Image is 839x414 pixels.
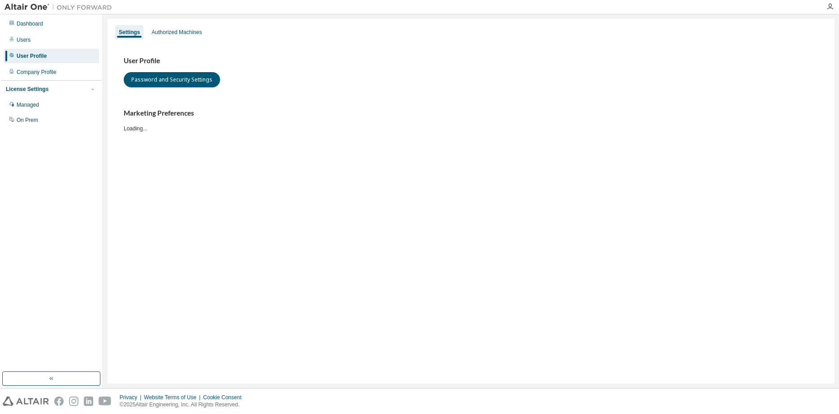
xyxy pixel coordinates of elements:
img: linkedin.svg [84,397,93,406]
img: instagram.svg [69,397,78,406]
div: Privacy [120,394,144,401]
button: Password and Security Settings [124,72,220,87]
div: Company Profile [17,69,56,76]
img: altair_logo.svg [3,397,49,406]
div: Loading... [124,109,818,132]
h3: Marketing Preferences [124,109,818,118]
div: Dashboard [17,20,43,27]
img: Altair One [4,3,117,12]
img: youtube.svg [99,397,112,406]
h3: User Profile [124,56,818,65]
div: Users [17,36,30,43]
div: Managed [17,101,39,108]
div: Authorized Machines [151,29,202,36]
div: Website Terms of Use [144,394,203,401]
div: Cookie Consent [203,394,247,401]
div: Settings [119,29,140,36]
p: © 2025 Altair Engineering, Inc. All Rights Reserved. [120,401,247,409]
div: User Profile [17,52,47,60]
div: On Prem [17,116,38,124]
div: License Settings [6,86,48,93]
img: facebook.svg [54,397,64,406]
